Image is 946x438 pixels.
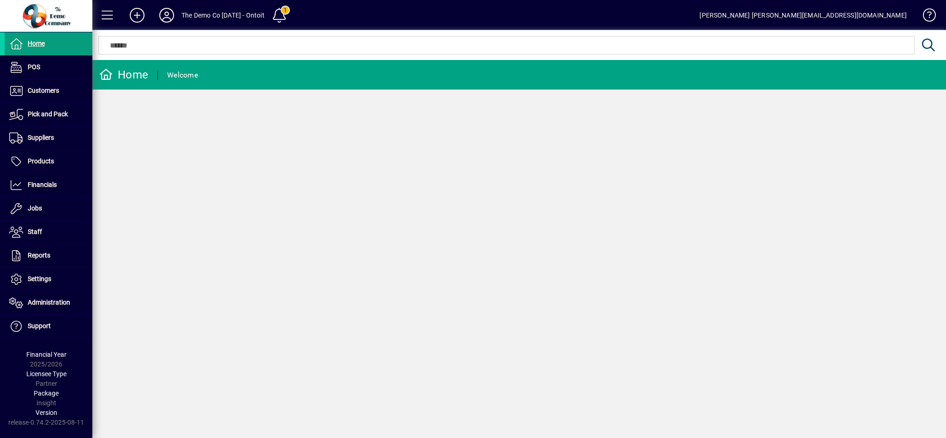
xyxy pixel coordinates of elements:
a: Financials [5,174,92,197]
span: Financials [28,181,57,188]
div: Home [99,67,148,82]
span: Customers [28,87,59,94]
span: Pick and Pack [28,110,68,118]
a: Products [5,150,92,173]
a: Settings [5,268,92,291]
span: Licensee Type [26,370,66,378]
span: Home [28,40,45,47]
a: Reports [5,244,92,267]
span: Financial Year [26,351,66,358]
button: Profile [152,7,181,24]
span: Administration [28,299,70,306]
div: Welcome [167,68,198,83]
a: Suppliers [5,126,92,150]
a: Customers [5,79,92,102]
a: Support [5,315,92,338]
a: Pick and Pack [5,103,92,126]
div: [PERSON_NAME] [PERSON_NAME][EMAIL_ADDRESS][DOMAIN_NAME] [699,8,907,23]
span: Suppliers [28,134,54,141]
span: POS [28,63,40,71]
div: The Demo Co [DATE] - Ontoit [181,8,265,23]
span: Settings [28,275,51,282]
a: POS [5,56,92,79]
span: Version [36,409,57,416]
span: Support [28,322,51,330]
a: Staff [5,221,92,244]
span: Staff [28,228,42,235]
span: Package [34,390,59,397]
span: Jobs [28,204,42,212]
span: Reports [28,252,50,259]
a: Administration [5,291,92,314]
span: Products [28,157,54,165]
a: Jobs [5,197,92,220]
button: Add [122,7,152,24]
a: Knowledge Base [916,2,934,32]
